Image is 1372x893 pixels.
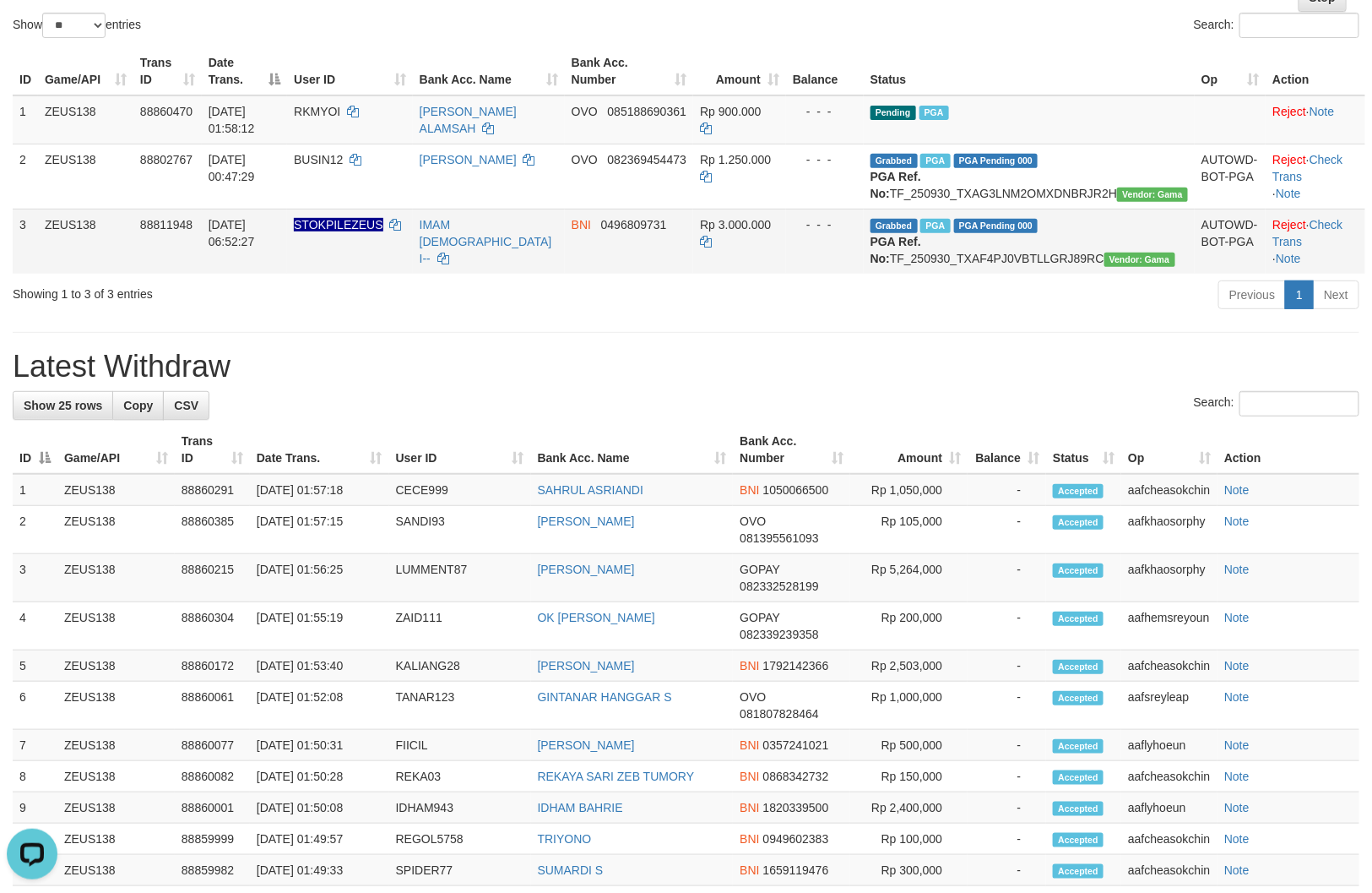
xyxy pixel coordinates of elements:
[13,95,38,144] td: 1
[287,47,413,95] th: User ID: activate to sort column ascending
[57,474,175,506] td: ZEUS138
[763,832,829,846] span: Copy 0949602383 to clipboard
[389,506,531,554] td: SANDI93
[968,506,1046,554] td: -
[13,792,57,824] td: 9
[175,651,250,682] td: 88860172
[538,863,604,877] a: SUMARDI S
[968,554,1046,602] td: -
[786,47,864,95] th: Balance
[740,863,759,877] span: BNI
[740,832,759,846] span: BNI
[538,770,695,783] a: REKAYA SARI ZEB TUMORY
[1121,651,1217,682] td: aafcheasokchin
[1266,95,1365,144] td: ·
[294,105,340,118] span: RKMYOI
[1053,802,1104,816] span: Accepted
[1046,426,1121,474] th: Status: activate to sort column ascending
[1053,739,1104,754] span: Accepted
[7,7,57,57] button: Open LiveChat chat widget
[57,855,175,886] td: ZEUS138
[1121,792,1217,824] td: aaflyhoeun
[13,506,57,554] td: 2
[740,738,759,752] span: BNI
[1121,824,1217,855] td: aafcheasokchin
[389,824,531,855] td: REGOL5758
[919,106,949,120] span: PGA
[175,855,250,886] td: 88859982
[13,651,57,682] td: 5
[850,761,968,792] td: Rp 150,000
[1053,660,1104,674] span: Accepted
[209,218,255,248] span: [DATE] 06:52:27
[140,218,193,231] span: 88811948
[57,602,175,651] td: ZEUS138
[1195,47,1266,95] th: Op: activate to sort column ascending
[763,801,829,814] span: Copy 1820339500 to clipboard
[13,209,38,274] td: 3
[740,483,759,497] span: BNI
[1053,564,1104,578] span: Accepted
[608,153,686,166] span: Copy 082369454473 to clipboard
[763,770,829,783] span: Copy 0868342732 to clipboard
[968,792,1046,824] td: -
[1266,144,1365,209] td: · ·
[250,506,389,554] td: [DATE] 01:57:15
[538,690,672,704] a: GINTANAR HANGGAR S
[1194,13,1359,38] label: Search:
[693,47,786,95] th: Amount: activate to sort column ascending
[763,738,829,752] span: Copy 0357241021 to clipboard
[13,13,141,38] label: Show entries
[250,554,389,602] td: [DATE] 01:56:25
[850,554,968,602] td: Rp 5,264,000
[175,474,250,506] td: 88860291
[850,730,968,761] td: Rp 500,000
[793,151,857,168] div: - - -
[250,682,389,730] td: [DATE] 01:52:08
[163,391,209,420] a: CSV
[1276,252,1301,265] a: Note
[740,628,818,641] span: Copy 082339239358 to clipboard
[1224,770,1250,783] a: Note
[1313,280,1359,309] a: Next
[763,863,829,877] span: Copy 1659119476 to clipboard
[13,602,57,651] td: 4
[793,103,857,120] div: - - -
[850,824,968,855] td: Rp 100,000
[1239,391,1359,417] input: Search:
[1272,218,1342,248] a: Check Trans
[175,602,250,651] td: 88860304
[870,154,918,168] span: Grabbed
[740,563,779,576] span: GOPAY
[1224,483,1250,497] a: Note
[250,651,389,682] td: [DATE] 01:53:40
[538,611,655,624] a: OK [PERSON_NAME]
[740,515,766,528] span: OVO
[1224,801,1250,814] a: Note
[700,153,771,166] span: Rp 1.250.000
[968,824,1046,855] td: -
[1272,218,1306,231] a: Reject
[1053,691,1104,705] span: Accepted
[1224,690,1250,704] a: Note
[13,426,57,474] th: ID: activate to sort column descending
[294,153,343,166] span: BUSIN12
[57,792,175,824] td: ZEUS138
[740,707,818,721] span: Copy 081807828464 to clipboard
[1053,864,1104,879] span: Accepted
[864,47,1195,95] th: Status
[140,105,193,118] span: 88860470
[1224,659,1250,672] a: Note
[538,515,635,528] a: [PERSON_NAME]
[538,563,635,576] a: [PERSON_NAME]
[250,426,389,474] th: Date Trans.: activate to sort column ascending
[209,153,255,183] span: [DATE] 00:47:29
[740,659,759,672] span: BNI
[112,391,164,420] a: Copy
[42,13,106,38] select: Showentries
[250,761,389,792] td: [DATE] 01:50:28
[864,209,1195,274] td: TF_250930_TXAF4PJ0VBTLLGRJ89RC
[175,554,250,602] td: 88860215
[850,602,968,651] td: Rp 200,000
[740,611,779,624] span: GOPAY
